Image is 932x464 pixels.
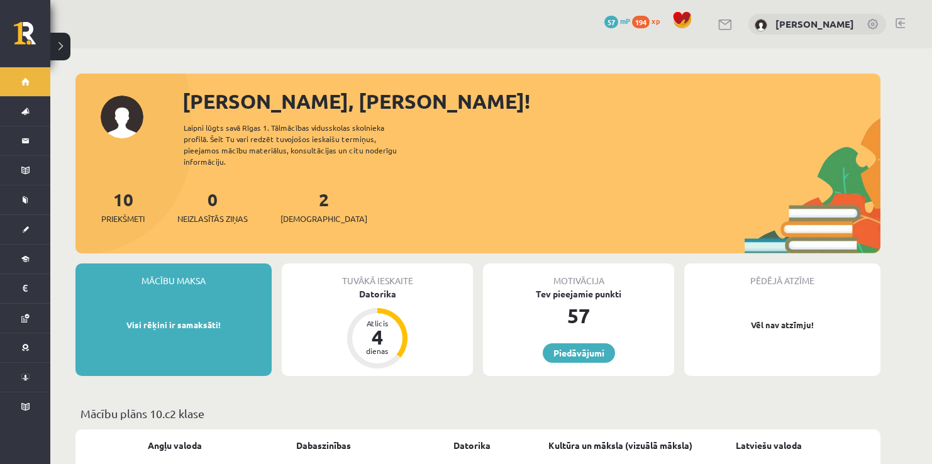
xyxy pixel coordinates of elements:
[177,213,248,225] span: Neizlasītās ziņas
[684,263,880,287] div: Pēdējā atzīme
[632,16,650,28] span: 194
[182,86,880,116] div: [PERSON_NAME], [PERSON_NAME]!
[148,439,202,452] a: Angļu valoda
[282,263,473,287] div: Tuvākā ieskaite
[483,301,674,331] div: 57
[280,213,367,225] span: [DEMOGRAPHIC_DATA]
[282,287,473,301] div: Datorika
[604,16,618,28] span: 57
[620,16,630,26] span: mP
[101,213,145,225] span: Priekšmeti
[82,319,265,331] p: Visi rēķini ir samaksāti!
[177,188,248,225] a: 0Neizlasītās ziņas
[453,439,491,452] a: Datorika
[80,405,875,422] p: Mācību plāns 10.c2 klase
[358,319,396,327] div: Atlicis
[632,16,666,26] a: 194 xp
[358,347,396,355] div: dienas
[101,188,145,225] a: 10Priekšmeti
[14,22,50,53] a: Rīgas 1. Tālmācības vidusskola
[755,19,767,31] img: Darja Vasiļevska
[736,439,802,452] a: Latviešu valoda
[75,263,272,287] div: Mācību maksa
[775,18,854,30] a: [PERSON_NAME]
[483,263,674,287] div: Motivācija
[184,122,419,167] div: Laipni lūgts savā Rīgas 1. Tālmācības vidusskolas skolnieka profilā. Šeit Tu vari redzēt tuvojošo...
[280,188,367,225] a: 2[DEMOGRAPHIC_DATA]
[691,319,874,331] p: Vēl nav atzīmju!
[543,343,615,363] a: Piedāvājumi
[548,439,692,452] a: Kultūra un māksla (vizuālā māksla)
[358,327,396,347] div: 4
[296,439,351,452] a: Dabaszinības
[652,16,660,26] span: xp
[483,287,674,301] div: Tev pieejamie punkti
[282,287,473,370] a: Datorika Atlicis 4 dienas
[604,16,630,26] a: 57 mP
